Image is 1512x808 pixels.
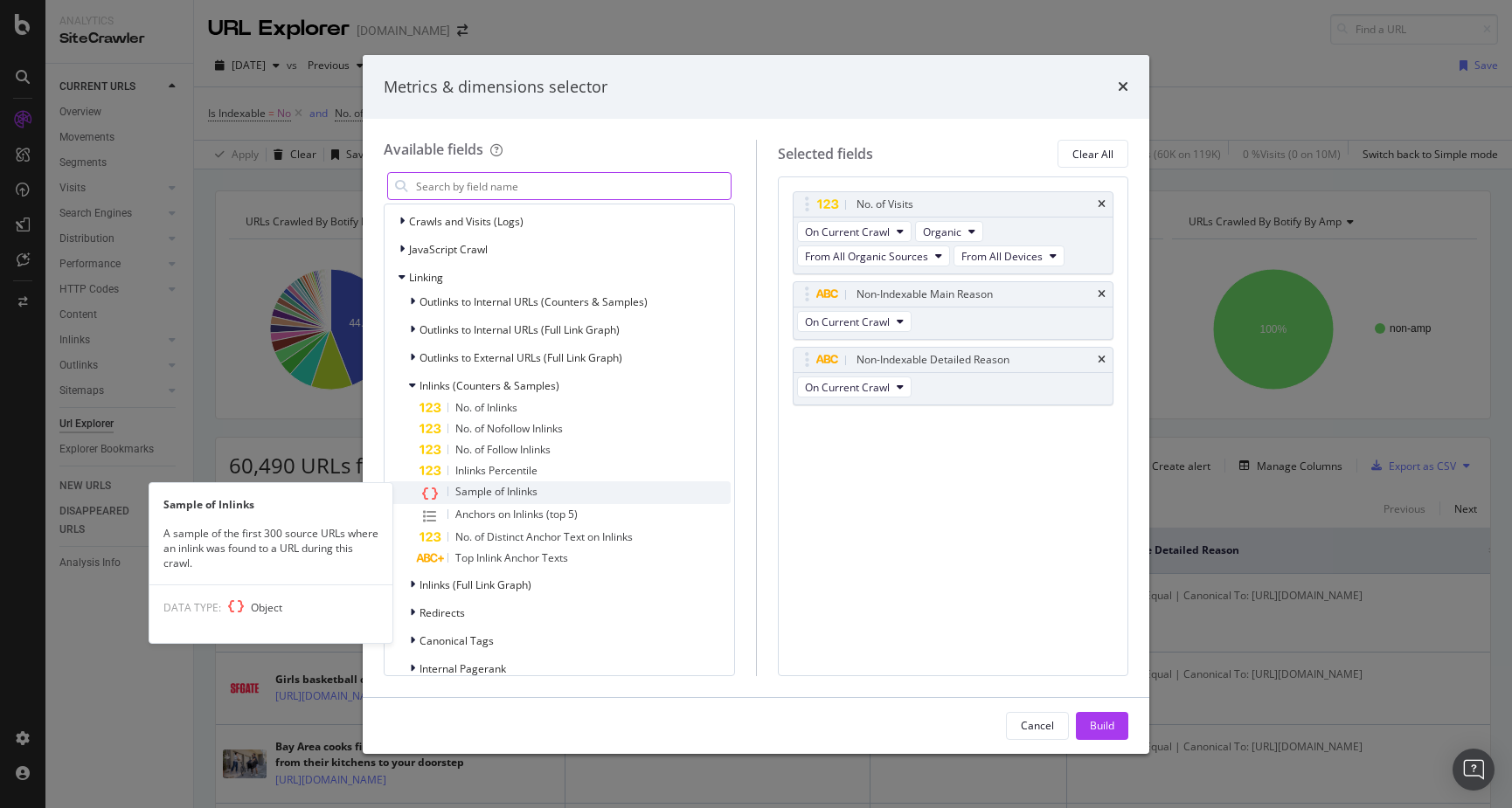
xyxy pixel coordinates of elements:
[420,350,622,365] span: Outlinks to External URLs (Full Link Graph)
[857,286,993,303] div: Non-Indexable Main Reason
[420,294,648,309] span: Outlinks to Internal URLs (Counters & Samples)
[455,442,551,457] span: No. of Follow Inlinks
[420,322,620,337] span: Outlinks to Internal URLs (Full Link Graph)
[455,529,633,544] span: No. of Distinct Anchor Text on Inlinks
[149,526,392,570] div: A sample of the first 300 source URLs where an inlink was found to a URL during this crawl.
[455,484,538,499] span: Sample of Inlinks
[923,224,961,239] span: Organic
[420,633,494,648] span: Canonical Tags
[1453,749,1495,791] div: Open Intercom Messenger
[857,196,913,213] div: No. of Visits
[384,76,607,99] div: Metrics & dimensions selector
[1058,140,1128,168] button: Clear All
[1006,712,1069,740] button: Cancel
[455,421,563,436] span: No. of Nofollow Inlinks
[1098,355,1106,365] div: times
[797,221,912,242] button: On Current Crawl
[797,376,912,397] button: On Current Crawl
[409,242,488,257] span: JavaScript Crawl
[409,214,524,229] span: Crawls and Visits (Logs)
[1072,147,1113,162] div: Clear All
[805,314,890,329] span: On Current Crawl
[805,380,890,395] span: On Current Crawl
[363,55,1149,754] div: modal
[409,270,443,285] span: Linking
[1098,199,1106,210] div: times
[805,249,928,264] span: From All Organic Sources
[1098,289,1106,300] div: times
[857,351,1009,369] div: Non-Indexable Detailed Reason
[1076,712,1128,740] button: Build
[797,245,950,266] button: From All Organic Sources
[149,497,392,512] div: Sample of Inlinks
[414,173,731,199] input: Search by field name
[1118,76,1128,99] div: times
[455,463,538,478] span: Inlinks Percentile
[915,221,983,242] button: Organic
[420,661,506,676] span: Internal Pagerank
[793,281,1114,340] div: Non-Indexable Main ReasontimesOn Current Crawl
[455,400,517,415] span: No. of Inlinks
[420,605,465,620] span: Redirects
[797,311,912,332] button: On Current Crawl
[961,249,1043,264] span: From All Devices
[420,378,559,393] span: Inlinks (Counters & Samples)
[420,577,531,592] span: Inlinks (Full Link Graph)
[384,140,483,159] div: Available fields
[455,507,578,521] span: Anchors on Inlinks (top 5)
[1090,718,1114,733] div: Build
[793,347,1114,405] div: Non-Indexable Detailed ReasontimesOn Current Crawl
[805,224,890,239] span: On Current Crawl
[1021,718,1054,733] div: Cancel
[793,191,1114,274] div: No. of VisitstimesOn Current CrawlOrganicFrom All Organic SourcesFrom All Devices
[455,550,568,565] span: Top Inlink Anchor Texts
[954,245,1065,266] button: From All Devices
[778,144,873,164] div: Selected fields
